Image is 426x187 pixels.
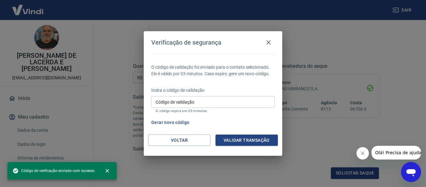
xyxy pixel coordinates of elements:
[151,39,221,46] h4: Verificação de segurança
[401,162,421,182] iframe: Botão para abrir a janela de mensagens
[356,147,369,160] iframe: Fechar mensagem
[156,109,270,113] p: O código expira em 03 minutos.
[12,168,95,174] span: Código de verificação enviado com sucesso.
[149,117,192,128] button: Gerar novo código
[100,164,114,178] button: close
[148,135,211,146] button: Voltar
[371,146,421,160] iframe: Mensagem da empresa
[151,87,275,94] p: Insira o código de validação
[215,135,278,146] button: Validar transação
[4,4,52,9] span: Olá! Precisa de ajuda?
[151,64,275,77] p: O código de validação foi enviado para o contato selecionado. Ele é válido por 03 minutos. Caso e...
